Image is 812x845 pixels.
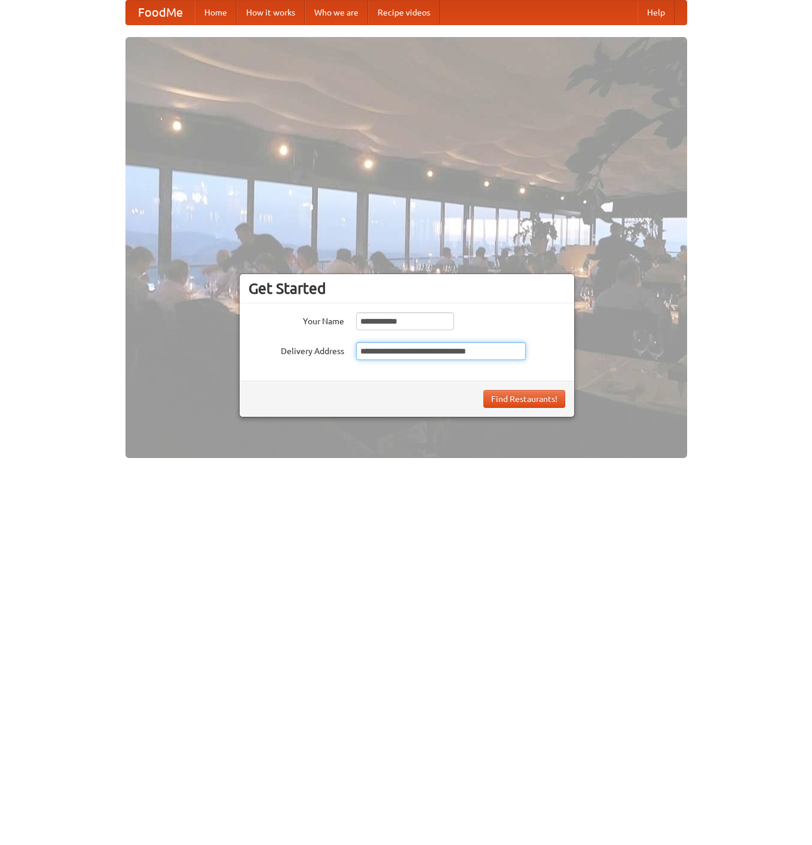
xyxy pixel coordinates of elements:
a: FoodMe [126,1,195,24]
a: Help [638,1,675,24]
a: Who we are [305,1,368,24]
a: How it works [237,1,305,24]
a: Home [195,1,237,24]
a: Recipe videos [368,1,440,24]
label: Your Name [249,312,344,327]
h3: Get Started [249,279,565,297]
label: Delivery Address [249,342,344,357]
button: Find Restaurants! [483,390,565,408]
